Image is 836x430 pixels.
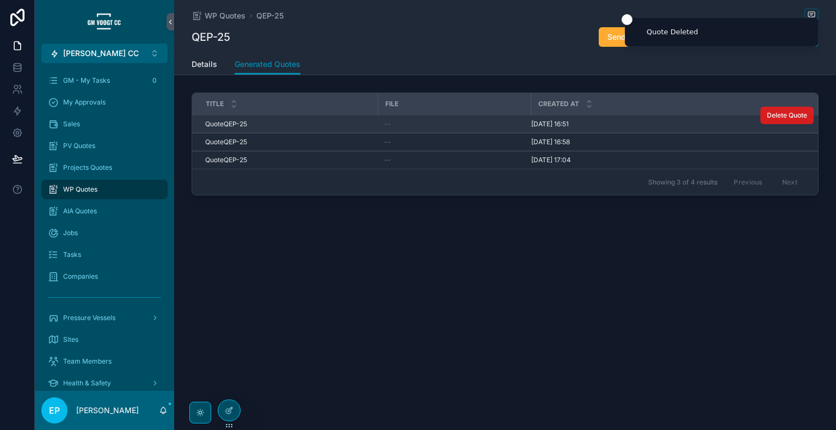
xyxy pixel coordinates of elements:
[531,120,804,128] a: [DATE] 16:51
[41,136,168,156] a: PV Quotes
[41,44,168,63] button: Select Button
[63,335,78,344] span: Sites
[76,405,139,416] p: [PERSON_NAME]
[41,93,168,112] a: My Approvals
[256,10,284,21] a: QEP-25
[41,114,168,134] a: Sales
[531,120,569,128] span: [DATE] 16:51
[192,59,217,70] span: Details
[41,71,168,90] a: GM - My Tasks0
[622,14,632,25] button: Close toast
[205,120,371,128] a: QuoteQEP-25
[205,10,245,21] span: WP Quotes
[63,314,115,322] span: Pressure Vessels
[384,120,524,128] a: --
[206,100,224,108] span: Title
[63,185,97,194] span: WP Quotes
[384,120,391,128] span: --
[607,32,683,42] span: Send Quote to Client
[63,379,111,388] span: Health & Safety
[531,138,570,146] span: [DATE] 16:58
[63,250,81,259] span: Tasks
[647,27,698,38] div: Quote Deleted
[41,180,168,199] a: WP Quotes
[63,120,80,128] span: Sales
[531,156,804,164] a: [DATE] 17:04
[87,13,122,30] img: App logo
[41,158,168,177] a: Projects Quotes
[767,111,807,120] span: Delete Quote
[760,107,814,124] button: Delete Quote
[49,404,60,417] span: EP
[648,178,717,187] span: Showing 3 of 4 results
[235,54,300,75] a: Generated Quotes
[41,373,168,393] a: Health & Safety
[531,156,571,164] span: [DATE] 17:04
[41,245,168,265] a: Tasks
[63,163,112,172] span: Projects Quotes
[63,357,112,366] span: Team Members
[41,201,168,221] a: AIA Quotes
[192,54,217,76] a: Details
[384,138,524,146] a: --
[205,138,371,146] a: QuoteQEP-25
[41,330,168,349] a: Sites
[599,27,691,47] button: Send Quote to Client
[41,267,168,286] a: Companies
[63,48,139,59] span: [PERSON_NAME] CC
[384,156,391,164] span: --
[385,100,398,108] span: File
[384,138,391,146] span: --
[538,100,579,108] span: Created at
[148,74,161,87] div: 0
[63,76,110,85] span: GM - My Tasks
[384,156,524,164] a: --
[192,10,245,21] a: WP Quotes
[205,120,247,128] span: QuoteQEP-25
[235,59,300,70] span: Generated Quotes
[63,272,98,281] span: Companies
[41,352,168,371] a: Team Members
[63,229,78,237] span: Jobs
[63,207,97,216] span: AIA Quotes
[41,308,168,328] a: Pressure Vessels
[205,156,247,164] span: QuoteQEP-25
[63,98,106,107] span: My Approvals
[205,138,247,146] span: QuoteQEP-25
[531,138,804,146] a: [DATE] 16:58
[35,63,174,391] div: scrollable content
[41,223,168,243] a: Jobs
[192,29,230,45] h1: QEP-25
[63,142,95,150] span: PV Quotes
[205,156,371,164] a: QuoteQEP-25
